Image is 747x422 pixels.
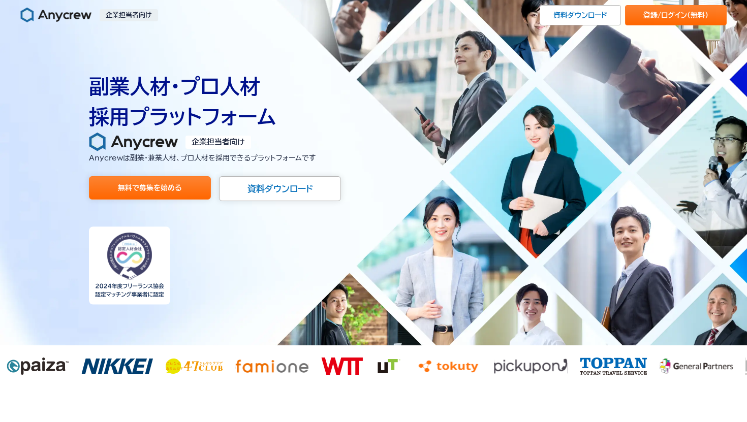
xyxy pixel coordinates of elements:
[80,359,152,374] img: nikkei
[658,358,732,375] img: m-out inc.
[20,7,91,23] img: Anycrew
[89,132,178,152] img: Anycrew
[234,358,307,375] img: famione
[89,226,170,305] img: Anycrew認定
[687,12,708,19] span: （無料）
[89,71,658,132] h1: 副業人材・プロ人材 採用プラットフォーム
[625,5,727,25] a: 登録/ログイン（無料）
[320,358,361,375] img: wtt
[185,136,251,149] p: 企業担当者向け
[414,358,480,375] img: tokuty
[540,5,621,25] a: 資料ダウンロード
[578,358,646,375] img: toppan
[5,358,68,375] img: paiza
[164,359,222,374] img: 47club
[373,358,401,375] img: ut
[100,9,158,21] p: 企業担当者向け
[89,176,211,200] a: 無料で募集を始める
[89,152,658,164] p: Anycrewは副業・兼業人材、プロ人材を 採用できるプラットフォームです
[492,358,566,375] img: pickupon
[219,176,341,201] a: 資料ダウンロード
